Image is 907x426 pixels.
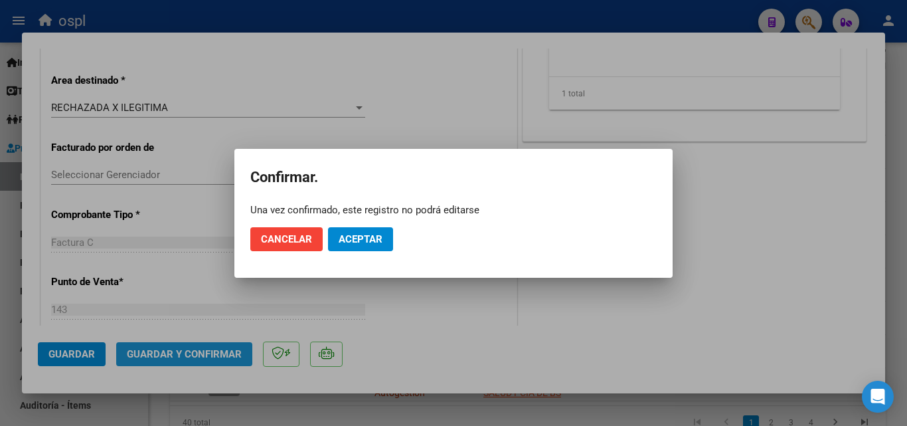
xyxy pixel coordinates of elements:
[250,203,657,217] div: Una vez confirmado, este registro no podrá editarse
[261,233,312,245] span: Cancelar
[862,381,894,413] div: Open Intercom Messenger
[339,233,382,245] span: Aceptar
[250,227,323,251] button: Cancelar
[250,165,657,190] h2: Confirmar.
[328,227,393,251] button: Aceptar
